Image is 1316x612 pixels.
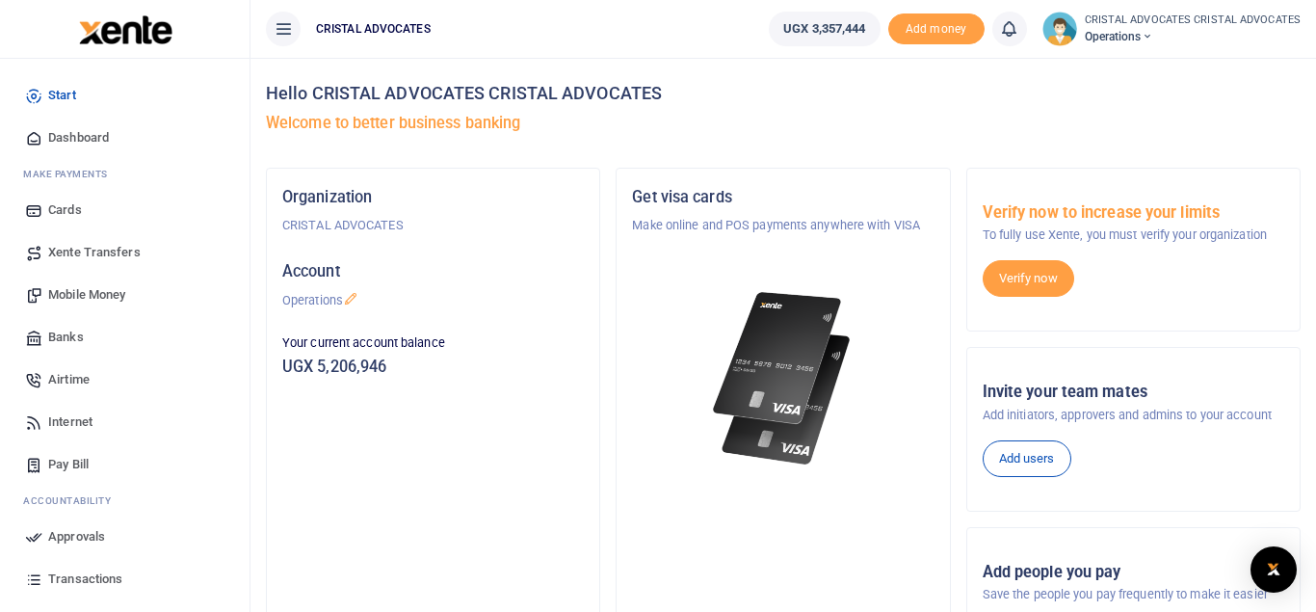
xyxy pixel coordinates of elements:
h5: Add people you pay [983,563,1284,582]
a: Xente Transfers [15,231,234,274]
img: profile-user [1042,12,1077,46]
li: Ac [15,486,234,516]
a: Add users [983,440,1071,477]
span: Add money [888,13,985,45]
span: Operations [1085,28,1302,45]
img: xente-_physical_cards.png [708,281,859,475]
a: Verify now [983,260,1074,297]
span: Transactions [48,570,122,589]
a: Banks [15,316,234,359]
span: Airtime [48,370,90,389]
span: Cards [48,200,82,220]
div: Open Intercom Messenger [1250,546,1297,593]
img: logo-large [79,15,172,44]
a: Pay Bill [15,443,234,486]
h5: Account [282,262,584,281]
a: Internet [15,401,234,443]
span: ake Payments [33,169,108,179]
li: M [15,159,234,189]
span: Dashboard [48,128,109,147]
p: Make online and POS payments anywhere with VISA [632,216,934,235]
a: Mobile Money [15,274,234,316]
span: Banks [48,328,84,347]
span: Start [48,86,76,105]
span: Xente Transfers [48,243,141,262]
small: CRISTAL ADVOCATES CRISTAL ADVOCATES [1085,13,1302,29]
h5: Invite your team mates [983,383,1284,402]
h5: Verify now to increase your limits [983,203,1284,223]
span: Pay Bill [48,455,89,474]
a: Airtime [15,359,234,401]
span: CRISTAL ADVOCATES [308,20,438,38]
a: Start [15,74,234,117]
span: UGX 3,357,444 [783,19,865,39]
span: countability [38,495,111,506]
li: Toup your wallet [888,13,985,45]
a: profile-user CRISTAL ADVOCATES CRISTAL ADVOCATES Operations [1042,12,1302,46]
h5: Welcome to better business banking [266,114,1301,133]
p: Operations [282,291,584,310]
h5: Get visa cards [632,188,934,207]
a: UGX 3,357,444 [769,12,880,46]
p: To fully use Xente, you must verify your organization [983,226,1284,245]
a: Dashboard [15,117,234,159]
a: Approvals [15,516,234,558]
p: Save the people you pay frequently to make it easier [983,585,1284,604]
p: Your current account balance [282,333,584,353]
p: Add initiators, approvers and admins to your account [983,406,1284,425]
li: Wallet ballance [761,12,887,46]
a: logo-small logo-large logo-large [77,21,172,36]
span: Mobile Money [48,285,125,305]
a: Cards [15,189,234,231]
span: Approvals [48,527,105,546]
span: Internet [48,412,92,432]
h5: Organization [282,188,584,207]
h5: UGX 5,206,946 [282,358,584,377]
h4: Hello CRISTAL ADVOCATES CRISTAL ADVOCATES [266,83,1301,104]
p: CRISTAL ADVOCATES [282,216,584,235]
a: Add money [888,20,985,35]
a: Transactions [15,558,234,600]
